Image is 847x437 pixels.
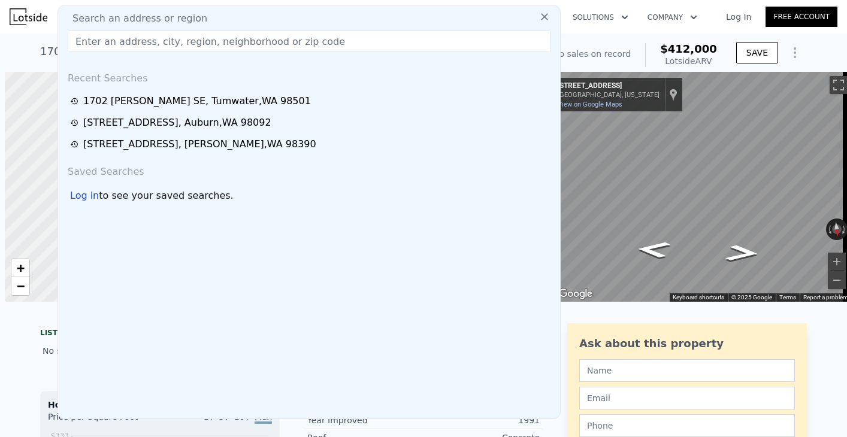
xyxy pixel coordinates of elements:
a: Log In [712,11,766,23]
a: Terms (opens in new tab) [779,294,796,301]
a: [STREET_ADDRESS], Auburn,WA 98092 [70,116,552,130]
div: 1702 [PERSON_NAME] SE , Tumwater , WA 98501 [83,94,311,108]
div: Year Improved [307,414,423,426]
a: Show location on map [669,88,677,101]
span: $412,000 [660,43,717,55]
div: Houses Median Sale [48,399,272,411]
a: [STREET_ADDRESS], [PERSON_NAME],WA 98390 [70,137,552,151]
img: Google [556,286,595,302]
span: to see your saved searches. [99,189,233,203]
span: Search an address or region [63,11,207,26]
div: 1702 [PERSON_NAME] SE , Tumwater , WA 98501 [40,43,300,60]
button: Zoom in [828,253,846,271]
div: [STREET_ADDRESS] , [PERSON_NAME] , WA 98390 [83,137,316,151]
div: [GEOGRAPHIC_DATA], [US_STATE] [558,91,660,99]
div: Ask about this property [579,335,795,352]
button: Reset the view [831,218,843,241]
div: Lotside ARV [660,55,717,67]
path: Go East, 65th Ave SE [622,237,685,262]
button: Zoom out [828,271,846,289]
div: Off Market. No sales on record [504,48,631,60]
div: No sales history record for this property. [40,340,280,362]
a: 1702 [PERSON_NAME] SE, Tumwater,WA 98501 [70,94,552,108]
button: SAVE [736,42,778,63]
a: Open this area in Google Maps (opens a new window) [556,286,595,302]
div: Price per Square Foot [48,411,160,430]
div: [STREET_ADDRESS] [558,81,660,91]
div: 1991 [423,414,540,426]
button: Company [638,7,707,28]
button: Rotate counterclockwise [826,218,833,240]
div: Recent Searches [63,62,555,90]
input: Enter an address, city, region, neighborhood or zip code [68,31,550,52]
div: [STREET_ADDRESS] , Auburn , WA 98092 [83,116,271,130]
button: Show Options [783,41,807,65]
input: Phone [579,414,795,437]
div: Saved Searches [63,155,555,184]
path: Go West, 65th Ave SE [711,241,773,265]
span: + [17,260,25,275]
input: Email [579,387,795,409]
button: Keyboard shortcuts [673,293,724,302]
div: Log in [70,189,99,203]
div: LISTING & SALE HISTORY [40,328,280,340]
a: Free Account [766,7,837,27]
span: − [17,278,25,293]
span: © 2025 Google [731,294,772,301]
a: Zoom out [11,277,29,295]
img: Lotside [10,8,47,25]
button: Solutions [563,7,638,28]
a: Zoom in [11,259,29,277]
a: View on Google Maps [558,101,622,108]
input: Name [579,359,795,382]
